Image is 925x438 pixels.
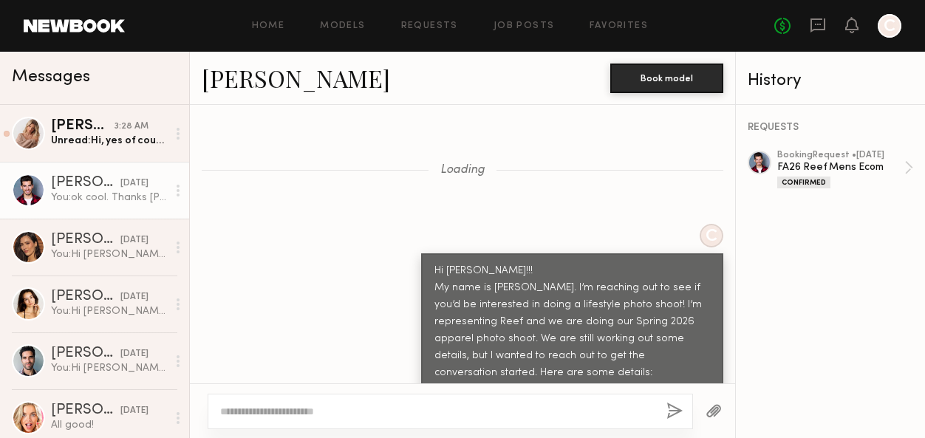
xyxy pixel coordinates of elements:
[12,69,90,86] span: Messages
[51,119,115,134] div: [PERSON_NAME]
[51,134,167,148] div: Unread: Hi, yes of course. My weight is 117, Im not sure about my inseam but my waist is 25, and ...
[401,21,458,31] a: Requests
[51,304,167,318] div: You: Hi [PERSON_NAME]! I need to put together a spec sheet of models' measurements so the website...
[115,120,149,134] div: 3:28 AM
[120,404,149,418] div: [DATE]
[440,164,485,177] span: Loading
[120,177,149,191] div: [DATE]
[748,123,913,133] div: REQUESTS
[120,233,149,247] div: [DATE]
[590,21,648,31] a: Favorites
[777,160,904,174] div: FA26 Reef Mens Ecom
[51,176,120,191] div: [PERSON_NAME]
[51,361,167,375] div: You: Hi [PERSON_NAME]! I'm looking for an ecom [DEMOGRAPHIC_DATA] model. Do you have any examples...
[51,191,167,205] div: You: ok cool. Thanks [PERSON_NAME]! see you next week! I'll reach out if I have more info to shar...
[51,233,120,247] div: [PERSON_NAME]
[748,72,913,89] div: History
[51,346,120,361] div: [PERSON_NAME]
[51,403,120,418] div: [PERSON_NAME]
[610,64,723,93] button: Book model
[51,418,167,432] div: All good!
[252,21,285,31] a: Home
[494,21,555,31] a: Job Posts
[120,347,149,361] div: [DATE]
[120,290,149,304] div: [DATE]
[878,14,901,38] a: C
[202,62,390,94] a: [PERSON_NAME]
[51,290,120,304] div: [PERSON_NAME]
[320,21,365,31] a: Models
[51,247,167,261] div: You: Hi [PERSON_NAME]! I need to put together a spec sheet of models' measurements so the website...
[610,71,723,83] a: Book model
[777,151,913,188] a: bookingRequest •[DATE]FA26 Reef Mens EcomConfirmed
[777,151,904,160] div: booking Request • [DATE]
[777,177,830,188] div: Confirmed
